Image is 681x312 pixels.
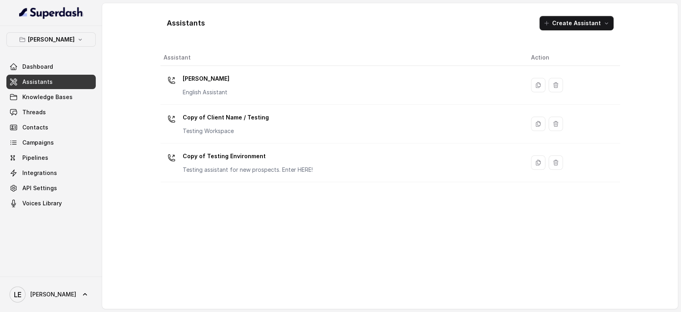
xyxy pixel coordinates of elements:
[19,6,83,19] img: light.svg
[22,169,57,177] span: Integrations
[22,108,46,116] span: Threads
[22,139,54,147] span: Campaigns
[6,75,96,89] a: Assistants
[183,72,229,85] p: [PERSON_NAME]
[22,154,48,162] span: Pipelines
[6,283,96,306] a: [PERSON_NAME]
[22,123,48,131] span: Contacts
[6,196,96,211] a: Voices Library
[183,166,313,174] p: Testing assistant for new prospects. Enter HERE!
[6,60,96,74] a: Dashboard
[183,150,313,163] p: Copy of Testing Environment
[6,120,96,135] a: Contacts
[6,32,96,47] button: [PERSON_NAME]
[22,63,53,71] span: Dashboard
[22,78,53,86] span: Assistants
[6,135,96,150] a: Campaigns
[14,290,22,299] text: LE
[22,184,57,192] span: API Settings
[6,151,96,165] a: Pipelines
[183,127,269,135] p: Testing Workspace
[6,90,96,104] a: Knowledge Bases
[6,166,96,180] a: Integrations
[22,93,73,101] span: Knowledge Bases
[28,35,75,44] p: [PERSON_NAME]
[6,105,96,119] a: Threads
[22,199,62,207] span: Voices Library
[525,50,620,66] th: Action
[539,16,614,30] button: Create Assistant
[183,88,229,96] p: English Assistant
[183,111,269,124] p: Copy of Client Name / Testing
[167,17,205,30] h1: Assistants
[160,50,525,66] th: Assistant
[6,181,96,195] a: API Settings
[30,290,76,298] span: [PERSON_NAME]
